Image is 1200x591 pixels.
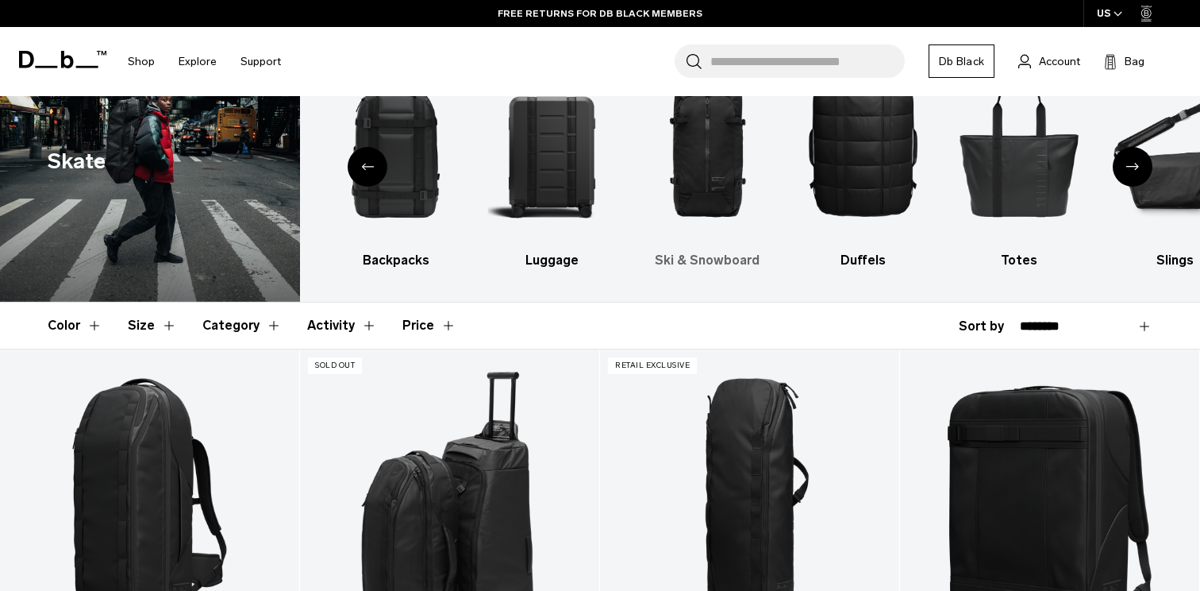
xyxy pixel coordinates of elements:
a: FREE RETURNS FOR DB BLACK MEMBERS [498,6,702,21]
li: 5 / 10 [799,51,927,270]
h3: Ski & Snowboard [644,251,771,270]
button: Toggle Filter [48,303,102,349]
button: Toggle Filter [128,303,177,349]
h3: Totes [955,251,1083,270]
a: Db Duffels [799,51,927,270]
p: retail exclusive [608,357,697,374]
img: Db [332,51,460,243]
img: Db [176,51,304,243]
img: Db [955,51,1083,243]
button: Toggle Filter [307,303,377,349]
a: Shop [128,33,155,90]
a: Support [240,33,281,90]
h3: Duffels [799,251,927,270]
h3: Backpacks [332,251,460,270]
button: Toggle Filter [202,303,282,349]
img: Db [487,51,615,243]
li: 4 / 10 [644,51,771,270]
a: Db Totes [955,51,1083,270]
button: Toggle Price [402,303,456,349]
h1: Skate [48,145,106,178]
a: Db Ski & Snowboard [644,51,771,270]
a: Account [1018,52,1080,71]
a: Db Backpacks [332,51,460,270]
h3: All products [176,251,304,270]
div: Next slide [1113,147,1152,187]
p: Sold Out [308,357,362,374]
li: 1 / 10 [176,51,304,270]
button: Bag [1104,52,1144,71]
a: Db All products [176,51,304,270]
span: Account [1039,53,1080,70]
nav: Main Navigation [116,27,293,96]
span: Bag [1125,53,1144,70]
a: Db Black [929,44,994,78]
li: 6 / 10 [955,51,1083,270]
a: Explore [179,33,217,90]
div: Previous slide [348,147,387,187]
h3: Luggage [487,251,615,270]
img: Db [644,51,771,243]
li: 2 / 10 [332,51,460,270]
li: 3 / 10 [487,51,615,270]
a: Db Luggage [487,51,615,270]
img: Db [799,51,927,243]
